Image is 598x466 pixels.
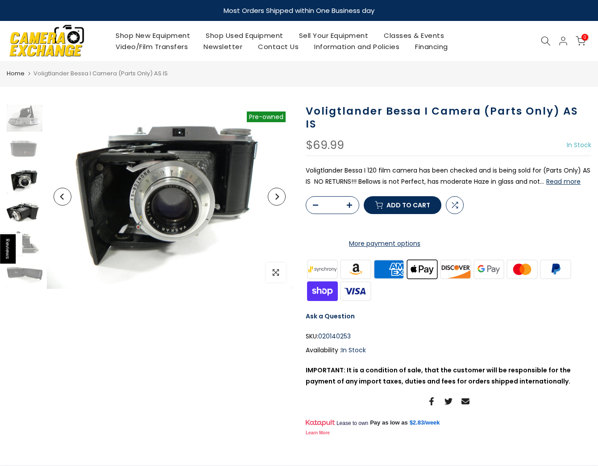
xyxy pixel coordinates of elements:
span: Add to cart [386,202,430,208]
span: In Stock [567,140,591,149]
span: 020140253 [318,331,351,342]
img: Voligtlander Bessa I Camera (Parts Only) AS IS Medium Format Equipment - Medium Format Cameras Vo... [7,230,42,256]
span: Pay as low as [370,419,408,427]
a: Learn More [306,430,330,435]
span: Voligtlander Bessa I Camera (Parts Only) AS IS [33,69,168,78]
a: Shop Used Equipment [198,30,291,41]
strong: Most Orders Shipped within One Business day [224,6,374,15]
a: Ask a Question [306,312,355,321]
a: Video/Film Transfers [108,41,196,52]
a: Home [7,69,25,78]
a: More payment options [306,238,464,249]
img: american express [372,258,406,280]
a: Classes & Events [376,30,452,41]
button: Add to cart [364,196,441,214]
a: Share on Facebook [428,396,436,407]
img: Voligtlander Bessa I Camera (Parts Only) AS IS Medium Format Equipment - Medium Format Cameras Vo... [7,198,42,225]
img: amazon payments [339,258,373,280]
img: paypal [539,258,573,280]
div: SKU: [306,331,591,342]
button: Next [268,188,286,206]
a: Share on Email [461,396,469,407]
a: Information and Policies [307,41,407,52]
a: Sell Your Equipment [291,30,376,41]
a: Contact Us [250,41,307,52]
img: Voligtlander Bessa I Camera (Parts Only) AS IS Medium Format Equipment - Medium Format Cameras Vo... [7,105,42,132]
img: Voligtlander Bessa I Camera (Parts Only) AS IS Medium Format Equipment - Medium Format Cameras Vo... [47,105,292,289]
img: Voligtlander Bessa I Camera (Parts Only) AS IS Medium Format Equipment - Medium Format Cameras Vo... [7,167,42,194]
span: In Stock [341,346,366,355]
img: google pay [472,258,506,280]
img: discover [439,258,473,280]
button: Previous [54,188,71,206]
div: Availability : [306,345,591,356]
a: Share on Twitter [444,396,453,407]
img: shopify pay [306,280,339,302]
a: 0 [576,36,586,46]
h1: Voligtlander Bessa I Camera (Parts Only) AS IS [306,105,591,131]
button: Read more [546,177,581,186]
img: Voligtlander Bessa I Camera (Parts Only) AS IS Medium Format Equipment - Medium Format Cameras Vo... [7,261,42,288]
a: Shop New Equipment [108,30,198,41]
div: $69.99 [306,140,344,151]
a: Newsletter [196,41,250,52]
img: master [506,258,539,280]
span: 0 [581,34,588,41]
img: visa [339,280,373,302]
strong: IMPORTANT: It is a condition of sale, that the customer will be responsible for the payment of an... [306,366,571,386]
p: Voligtlander Bessa I 120 film camera has been checked and is being sold for (Parts Only) AS IS NO... [306,165,591,187]
img: synchrony [306,258,339,280]
a: Financing [407,41,456,52]
img: apple pay [406,258,439,280]
span: Lease to own [336,420,368,427]
img: Voligtlander Bessa I Camera (Parts Only) AS IS Medium Format Equipment - Medium Format Cameras Vo... [7,136,42,163]
a: $2.83/week [410,419,440,427]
